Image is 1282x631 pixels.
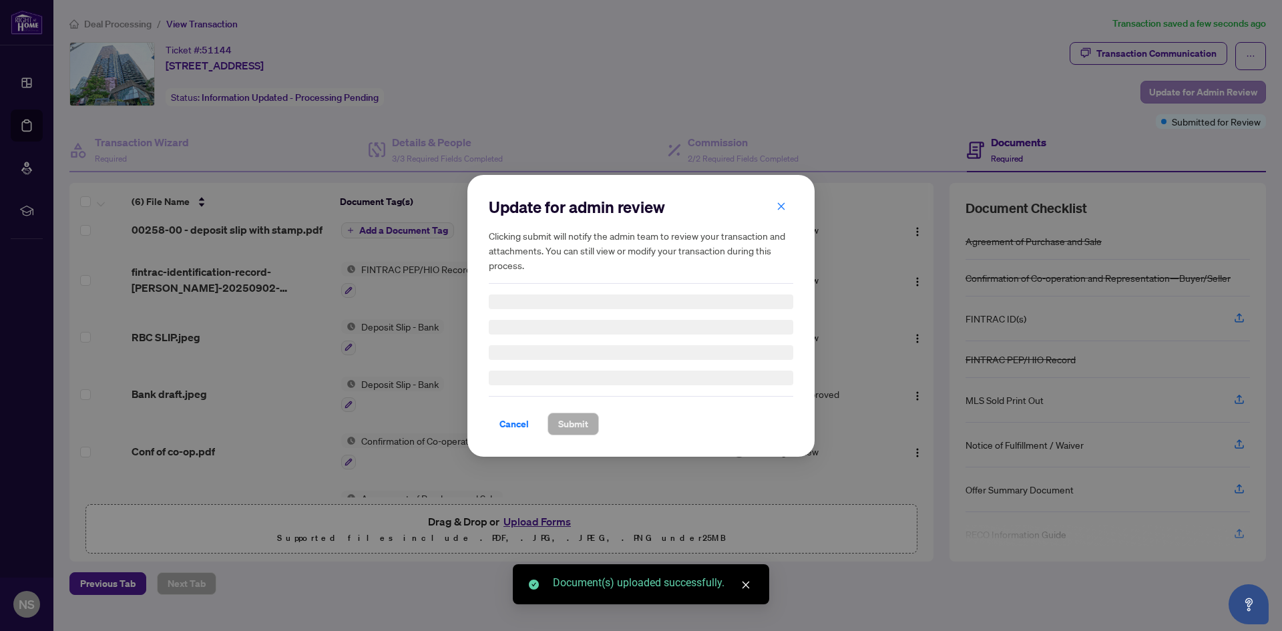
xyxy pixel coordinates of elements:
[1229,584,1269,624] button: Open asap
[738,578,753,592] a: Close
[489,196,793,218] h2: Update for admin review
[499,413,529,435] span: Cancel
[777,201,786,210] span: close
[529,580,539,590] span: check-circle
[741,580,751,590] span: close
[489,228,793,272] h5: Clicking submit will notify the admin team to review your transaction and attachments. You can st...
[548,413,599,435] button: Submit
[553,575,753,591] div: Document(s) uploaded successfully.
[489,413,540,435] button: Cancel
